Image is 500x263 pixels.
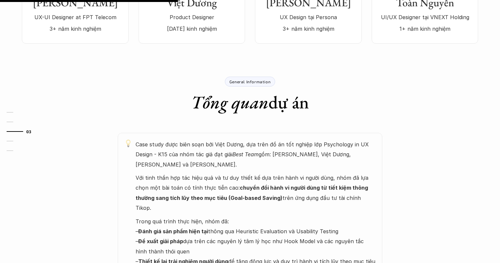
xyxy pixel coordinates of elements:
strong: Đánh giá sản phẩm hiện tại [138,228,208,235]
p: UI/UX Designer tại VNEXT Holding [378,12,472,22]
strong: 03 [26,129,31,134]
strong: Đề xuất giải pháp [138,238,183,244]
p: 3+ năm kinh nghiệm [28,24,122,34]
h1: dự án [191,92,309,113]
p: Case study được biên soạn bởi Việt Dương, dựa trên đồ án tốt nghiệp lớp Psychology in UX Design -... [136,139,376,169]
em: Tổng quan [191,91,269,114]
p: General Information [229,79,271,84]
p: Với tinh thần hợp tác hiệu quả và tư duy thiết kế dựa trên hành vi người dùng, nhóm đã lựa chọn m... [136,173,376,213]
p: 3+ năm kinh nghiệm [262,24,355,34]
p: [DATE] kinh nghiệm [145,24,238,34]
strong: chuyển đổi hành vi người dùng từ tiết kiệm thông thường sang tích lũy theo mục tiêu (Goal-based S... [136,184,369,201]
p: UX-UI Designer at FPT Telecom [28,12,122,22]
p: UX Design tại Persona [262,12,355,22]
em: Best Team [232,151,259,158]
p: Product Designer [145,12,238,22]
a: 03 [7,128,38,135]
p: 1+ năm kinh nghiệm [378,24,472,34]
